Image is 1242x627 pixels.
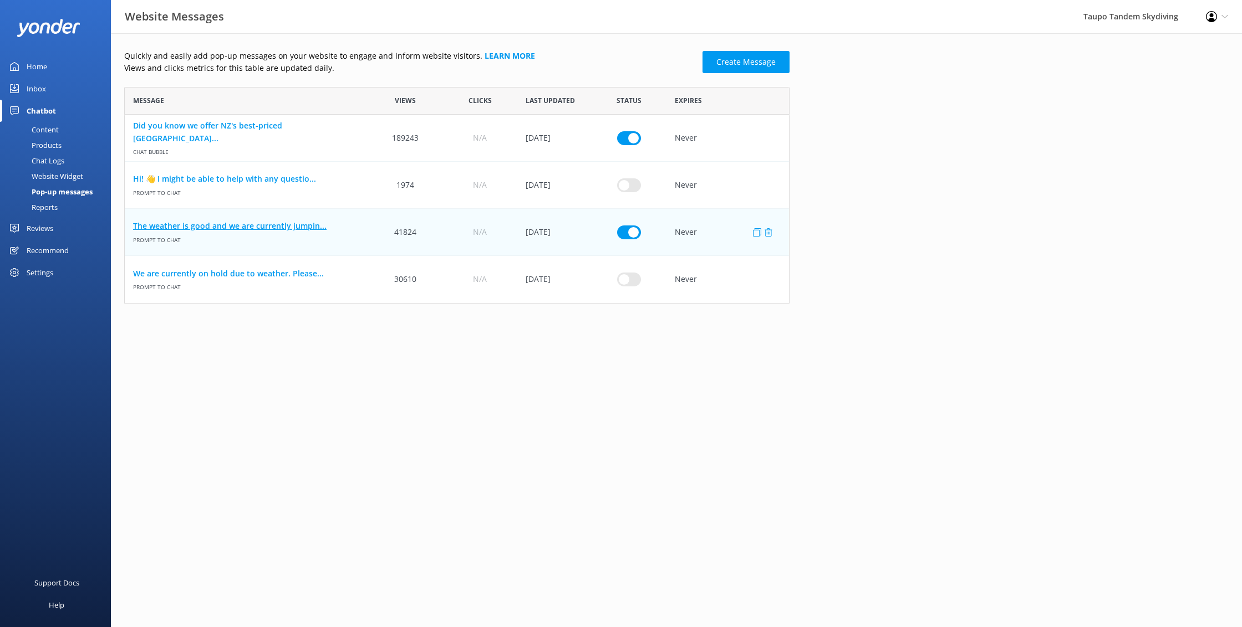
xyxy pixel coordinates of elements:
[27,100,56,122] div: Chatbot
[133,173,360,185] a: Hi! 👋 I might be able to help with any questio...
[7,168,83,184] div: Website Widget
[7,137,111,153] a: Products
[133,185,360,197] span: Prompt to Chat
[368,115,442,162] div: 189243
[133,280,360,291] span: Prompt to Chat
[124,162,790,209] div: row
[517,256,592,303] div: 08 Oct 2025
[675,95,702,106] span: Expires
[666,162,789,209] div: Never
[27,217,53,239] div: Reviews
[17,19,80,37] img: yonder-white-logo.png
[133,120,360,145] a: Did you know we offer NZ's best-priced [GEOGRAPHIC_DATA]...
[395,95,416,106] span: Views
[7,168,111,184] a: Website Widget
[133,95,164,106] span: Message
[133,220,360,232] a: The weather is good and we are currently jumpin...
[517,209,592,256] div: 08 Oct 2025
[517,115,592,162] div: 30 Jan 2025
[7,153,64,168] div: Chat Logs
[368,209,442,256] div: 41824
[473,226,487,238] span: N/A
[7,122,59,137] div: Content
[27,239,69,261] div: Recommend
[7,122,111,137] a: Content
[124,115,790,303] div: grid
[7,184,93,199] div: Pop-up messages
[703,51,790,73] a: Create Message
[133,145,360,156] span: Chat bubble
[124,209,790,256] div: row
[517,162,592,209] div: 07 May 2025
[124,62,696,74] p: Views and clicks metrics for this table are updated daily.
[473,179,487,191] span: N/A
[7,137,62,153] div: Products
[526,95,575,106] span: Last updated
[27,55,47,78] div: Home
[7,199,111,215] a: Reports
[125,8,224,25] h3: Website Messages
[7,199,58,215] div: Reports
[49,594,64,616] div: Help
[617,95,642,106] span: Status
[133,232,360,244] span: Prompt to Chat
[368,256,442,303] div: 30610
[124,50,696,62] p: Quickly and easily add pop-up messages on your website to engage and inform website visitors.
[27,261,53,284] div: Settings
[368,162,442,209] div: 1974
[7,153,111,168] a: Chat Logs
[133,268,360,280] a: We are currently on hold due to weather. Please...
[124,115,790,162] div: row
[7,184,111,199] a: Pop-up messages
[666,256,789,303] div: Never
[469,95,492,106] span: Clicks
[27,78,46,100] div: Inbox
[124,256,790,303] div: row
[473,132,487,144] span: N/A
[473,273,487,285] span: N/A
[666,209,789,256] div: Never
[485,50,535,61] a: Learn more
[666,115,789,162] div: Never
[34,572,79,594] div: Support Docs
